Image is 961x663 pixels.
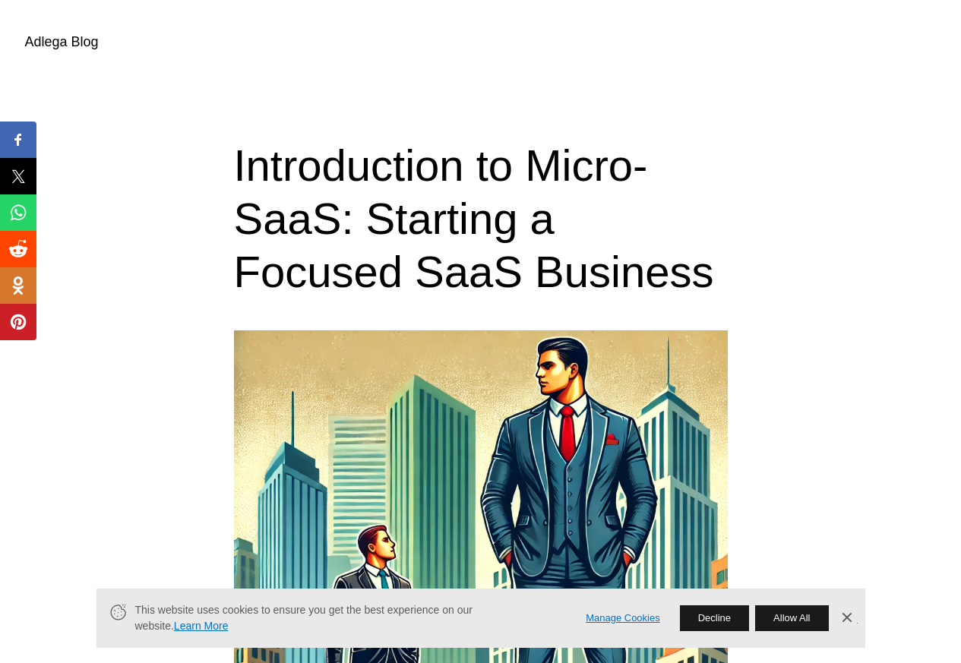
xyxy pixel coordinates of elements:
[135,602,565,634] span: This website uses cookies to ensure you get the best experience on our website.
[25,34,99,49] a: Adlega Blog
[174,620,229,632] a: Learn More
[109,602,128,621] svg: Cookie Icon
[755,605,828,631] button: Allow All
[835,607,858,630] a: Dismiss Banner
[586,611,660,627] a: Manage Cookies
[680,605,749,631] button: Decline
[234,139,728,298] h1: Introduction to Micro-SaaS: Starting a Focused SaaS Business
